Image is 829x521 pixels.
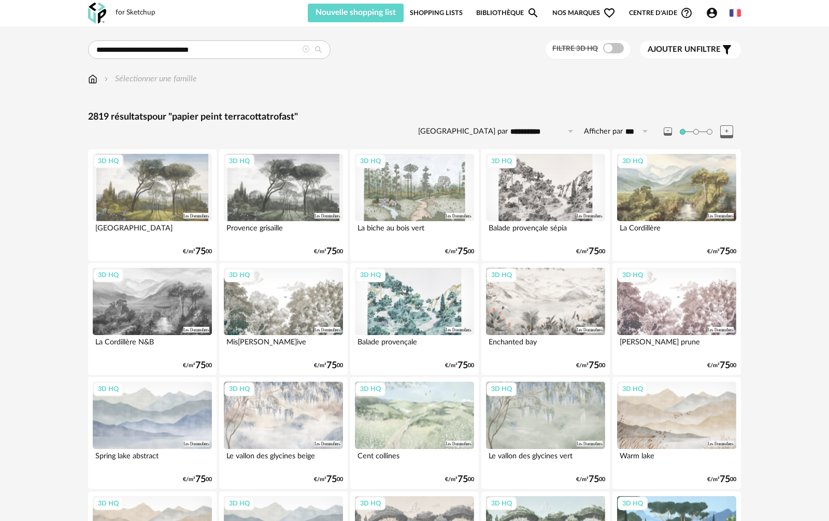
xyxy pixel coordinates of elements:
[350,377,479,489] a: 3D HQ Cent collines €/m²7500
[88,149,217,261] a: 3D HQ [GEOGRAPHIC_DATA] €/m²7500
[93,497,123,510] div: 3D HQ
[589,248,599,255] span: 75
[355,154,385,168] div: 3D HQ
[355,268,385,282] div: 3D HQ
[116,8,155,18] div: for Sketchup
[326,476,337,483] span: 75
[410,4,463,22] a: Shopping Lists
[706,7,723,19] span: Account Circle icon
[355,335,474,356] div: Balade provençale
[458,362,468,369] span: 75
[720,248,730,255] span: 75
[350,149,479,261] a: 3D HQ La biche au bois vert €/m²7500
[314,476,343,483] div: €/m² 00
[355,382,385,396] div: 3D HQ
[316,8,396,17] span: Nouvelle shopping list
[93,221,212,242] div: [GEOGRAPHIC_DATA]
[720,362,730,369] span: 75
[648,45,721,55] span: filtre
[481,377,610,489] a: 3D HQ Le vallon des glycines vert €/m²7500
[355,449,474,470] div: Cent collines
[224,497,254,510] div: 3D HQ
[458,476,468,483] span: 75
[487,268,517,282] div: 3D HQ
[326,362,337,369] span: 75
[648,46,696,53] span: Ajouter un
[589,362,599,369] span: 75
[418,127,508,137] label: [GEOGRAPHIC_DATA] par
[195,476,206,483] span: 75
[487,382,517,396] div: 3D HQ
[88,377,217,489] a: 3D HQ Spring lake abstract €/m²7500
[355,221,474,242] div: La biche au bois vert
[618,497,648,510] div: 3D HQ
[183,248,212,255] div: €/m² 00
[618,154,648,168] div: 3D HQ
[612,377,741,489] a: 3D HQ Warm lake €/m²7500
[707,362,736,369] div: €/m² 00
[707,248,736,255] div: €/m² 00
[195,248,206,255] span: 75
[721,44,733,56] span: Filter icon
[584,127,623,137] label: Afficher par
[730,7,741,19] img: fr
[326,248,337,255] span: 75
[481,149,610,261] a: 3D HQ Balade provençale sépia €/m²7500
[88,111,741,123] div: 2819 résultats
[618,268,648,282] div: 3D HQ
[445,248,474,255] div: €/m² 00
[224,268,254,282] div: 3D HQ
[618,382,648,396] div: 3D HQ
[314,362,343,369] div: €/m² 00
[445,362,474,369] div: €/m² 00
[219,149,348,261] a: 3D HQ Provence grisaille €/m²7500
[612,263,741,375] a: 3D HQ [PERSON_NAME] prune €/m²7500
[224,154,254,168] div: 3D HQ
[486,221,605,242] div: Balade provençale sépia
[486,335,605,356] div: Enchanted bay
[629,7,693,19] span: Centre d'aideHelp Circle Outline icon
[640,41,741,59] button: Ajouter unfiltre Filter icon
[487,497,517,510] div: 3D HQ
[617,449,736,470] div: Warm lake
[603,7,616,19] span: Heart Outline icon
[224,221,343,242] div: Provence grisaille
[88,73,97,85] img: svg+xml;base64,PHN2ZyB3aWR0aD0iMTYiIGhlaWdodD0iMTciIHZpZXdCb3g9IjAgMCAxNiAxNyIgZmlsbD0ibm9uZSIgeG...
[350,263,479,375] a: 3D HQ Balade provençale €/m²7500
[195,362,206,369] span: 75
[617,221,736,242] div: La Cordillère
[476,4,539,22] a: BibliothèqueMagnify icon
[445,476,474,483] div: €/m² 00
[93,335,212,356] div: La Cordillère N&B
[355,497,385,510] div: 3D HQ
[527,7,539,19] span: Magnify icon
[612,149,741,261] a: 3D HQ La Cordillère €/m²7500
[93,268,123,282] div: 3D HQ
[707,476,736,483] div: €/m² 00
[224,335,343,356] div: Mis[PERSON_NAME]ive
[552,4,616,22] span: Nos marques
[576,248,605,255] div: €/m² 00
[486,449,605,470] div: Le vallon des glycines vert
[88,263,217,375] a: 3D HQ La Cordillère N&B €/m²7500
[219,263,348,375] a: 3D HQ Mis[PERSON_NAME]ive €/m²7500
[680,7,693,19] span: Help Circle Outline icon
[481,263,610,375] a: 3D HQ Enchanted bay €/m²7500
[552,45,598,52] span: Filtre 3D HQ
[487,154,517,168] div: 3D HQ
[576,476,605,483] div: €/m² 00
[93,449,212,470] div: Spring lake abstract
[147,112,298,122] span: pour "papier peint terracottatrofast"
[617,335,736,356] div: [PERSON_NAME] prune
[224,382,254,396] div: 3D HQ
[102,73,110,85] img: svg+xml;base64,PHN2ZyB3aWR0aD0iMTYiIGhlaWdodD0iMTYiIHZpZXdCb3g9IjAgMCAxNiAxNiIgZmlsbD0ibm9uZSIgeG...
[706,7,718,19] span: Account Circle icon
[102,73,197,85] div: Sélectionner une famille
[93,154,123,168] div: 3D HQ
[576,362,605,369] div: €/m² 00
[183,362,212,369] div: €/m² 00
[224,449,343,470] div: Le vallon des glycines beige
[219,377,348,489] a: 3D HQ Le vallon des glycines beige €/m²7500
[458,248,468,255] span: 75
[720,476,730,483] span: 75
